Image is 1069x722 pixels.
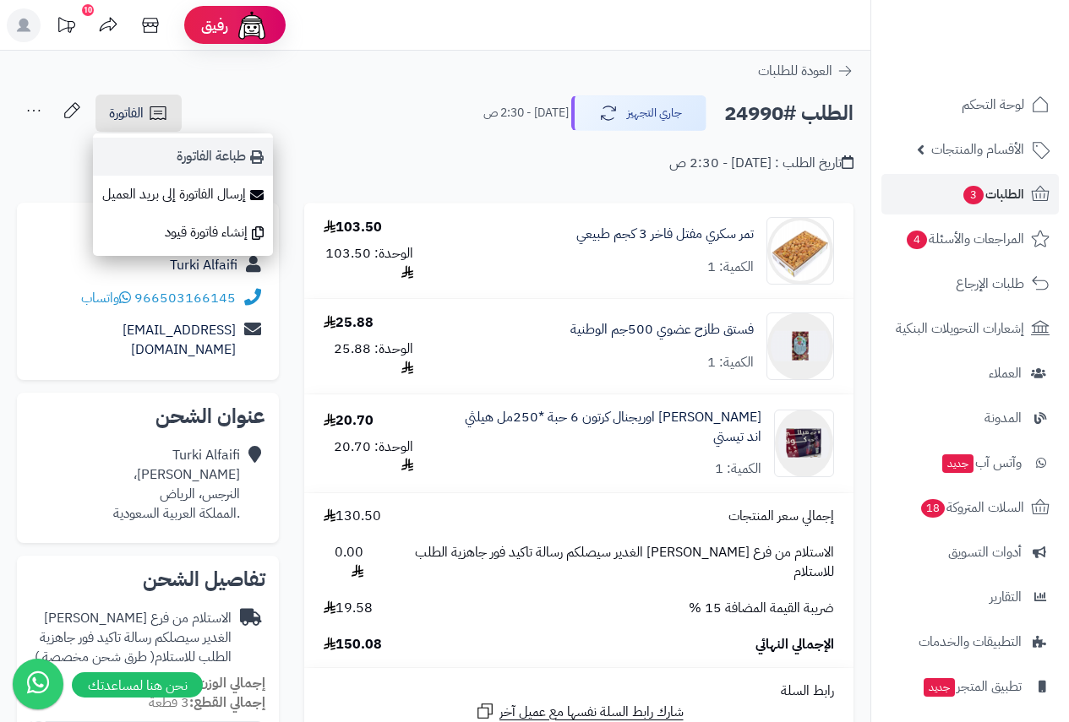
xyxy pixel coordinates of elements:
[758,61,854,81] a: العودة للطلبات
[962,93,1024,117] span: لوحة التحكم
[962,182,1024,206] span: الطلبات
[724,96,854,131] h2: الطلب #24990
[881,577,1059,617] a: التقارير
[963,186,984,204] span: 3
[881,666,1059,707] a: تطبيق المتجرجديد
[499,703,684,722] span: شارك رابط السلة نفسها مع عميل آخر
[881,263,1059,304] a: طلبات الإرجاع
[189,692,265,713] strong: إجمالي القطع:
[755,635,834,654] span: الإجمالي النهائي
[907,231,927,249] span: 4
[775,410,833,477] img: 1755524988-download%20(5)-90x90.png
[324,507,381,526] span: 130.50
[93,138,273,176] a: طباعة الفاتورة
[881,353,1059,394] a: العملاء
[924,678,955,697] span: جديد
[45,8,87,46] a: تحديثات المنصة
[140,673,265,693] small: 3.75 كجم
[30,569,265,589] h2: تفاصيل الشحن
[881,308,1059,349] a: إشعارات التحويلات البنكية
[113,446,240,523] div: Turki Alfaifi [PERSON_NAME]، النرجس، الرياض .المملكة العربية السعودية
[881,532,1059,573] a: أدوات التسويق
[984,406,1022,430] span: المدونة
[922,675,1022,698] span: تطبيق المتجر
[324,437,413,476] div: الوحدة: 20.70
[235,8,269,42] img: ai-face.png
[948,540,1022,564] span: أدوات التسويق
[134,288,236,308] a: 966503166145
[905,227,1024,251] span: المراجعات والأسئلة
[767,217,833,285] img: 1740987334-%D8%AA%D9%85%D8%B1%20%D8%B3%D9%83%D8%B1%D9%8A%20%D9%85%D9%81%D8%AA%D9%84%20%D8%B7%D8%A...
[30,216,265,236] h2: تفاصيل العميل
[35,647,155,667] span: ( طرق شحن مخصصة )
[201,15,228,35] span: رفيق
[989,361,1022,385] span: العملاء
[881,174,1059,214] a: الطلبات3
[881,398,1059,438] a: المدونة
[919,496,1024,519] span: السلات المتروكة
[931,138,1024,161] span: الأقسام والمنتجات
[81,288,131,308] a: واتساب
[881,487,1059,528] a: السلات المتروكة18
[669,154,854,173] div: تاريخ الطلب : [DATE] - 2:30 ص
[954,46,1053,81] img: logo-2.png
[324,313,374,333] div: 25.88
[919,630,1022,654] span: التطبيقات والخدمات
[30,406,265,426] h2: عنوان الشحن
[109,103,144,123] span: الفاتورة
[324,543,363,582] span: 0.00
[324,599,373,618] span: 19.58
[95,95,182,132] a: الفاتورة
[956,272,1024,296] span: طلبات الإرجاع
[707,258,754,277] div: الكمية: 1
[881,622,1059,662] a: التطبيقات والخدمات
[380,543,834,582] span: الاستلام من فرع [PERSON_NAME] الغدير سيصلكم رسالة تاكيد فور جاهزية الطلب للاستلام
[123,320,236,360] a: [EMAIL_ADDRESS][DOMAIN_NAME]
[881,442,1059,483] a: وآتس آبجديد
[921,499,945,518] span: 18
[324,244,413,283] div: الوحدة: 103.50
[324,635,382,654] span: 150.08
[942,454,974,473] span: جديد
[30,609,232,667] div: الاستلام من فرع [PERSON_NAME] الغدير سيصلكم رسالة تاكيد فور جاهزية الطلب للاستلام
[82,4,94,16] div: 10
[689,599,834,618] span: ضريبة القيمة المضافة 15 %
[758,61,832,81] span: العودة للطلبات
[767,312,833,380] img: 1755172529-download%20(1)-90x90.png
[93,176,273,214] a: إرسال الفاتورة إلى بريد العميل
[715,459,761,479] div: الكمية: 1
[149,692,265,713] small: 3 قطعة
[194,673,265,693] strong: إجمالي الوزن:
[324,218,382,237] div: 103.50
[483,105,569,122] small: [DATE] - 2:30 ص
[896,317,1024,340] span: إشعارات التحويلات البنكية
[570,320,754,339] a: فستق طازح عضوي 500جم الوطنية
[990,585,1022,609] span: التقارير
[941,451,1022,475] span: وآتس آب
[170,255,237,275] a: Turki Alfaifi
[881,219,1059,259] a: المراجعات والأسئلة4
[324,339,413,378] div: الوحدة: 25.88
[728,507,834,526] span: إجمالي سعر المنتجات
[311,681,847,701] div: رابط السلة
[576,225,754,244] a: تمر سكري مفتل فاخر 3 كجم طبيعي
[707,353,754,372] div: الكمية: 1
[324,411,374,431] div: 20.70
[93,214,273,252] a: إنشاء فاتورة قيود
[475,701,684,722] a: شارك رابط السلة نفسها مع عميل آخر
[881,84,1059,125] a: لوحة التحكم
[452,408,761,447] a: [PERSON_NAME] اوريجنال كرتون 6 حبة *250مل هيلثي اند تيستي
[571,95,706,131] button: جاري التجهيز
